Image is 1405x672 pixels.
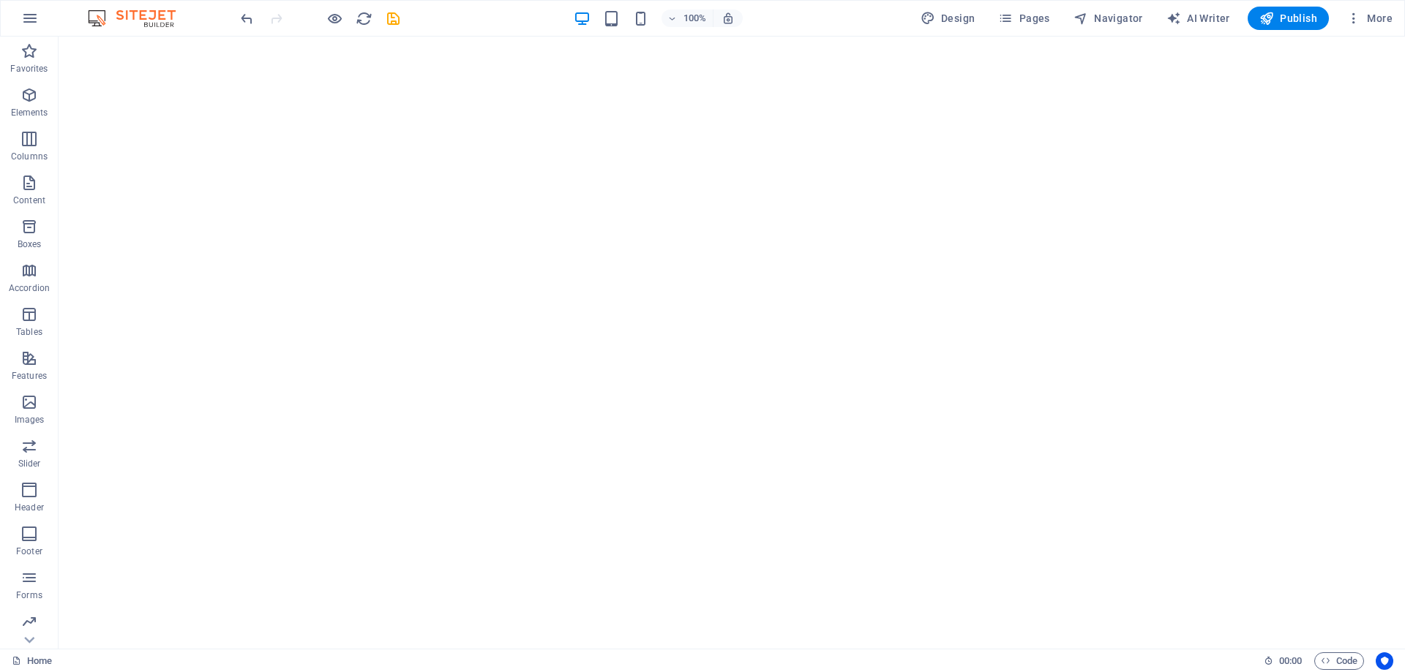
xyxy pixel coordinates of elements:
h6: 100% [683,10,707,27]
p: Accordion [9,282,50,294]
p: Footer [16,545,42,557]
button: reload [355,10,372,27]
span: 00 00 [1279,652,1302,670]
a: Click to cancel selection. Double-click to open Pages [12,652,52,670]
span: Pages [998,11,1049,26]
button: Code [1314,652,1364,670]
button: Pages [992,7,1055,30]
span: AI Writer [1166,11,1230,26]
span: Navigator [1074,11,1143,26]
i: Undo: Delete elements (Ctrl+Z) [239,10,255,27]
span: Design [921,11,975,26]
button: Publish [1248,7,1329,30]
p: Favorites [10,63,48,75]
span: More [1346,11,1393,26]
i: On resize automatically adjust zoom level to fit chosen device. [722,12,735,25]
button: save [384,10,402,27]
button: 100% [662,10,713,27]
button: AI Writer [1161,7,1236,30]
p: Forms [16,589,42,601]
span: : [1289,655,1292,666]
p: Content [13,195,45,206]
p: Elements [11,107,48,118]
div: Design (Ctrl+Alt+Y) [915,7,981,30]
button: Navigator [1068,7,1149,30]
span: Code [1321,652,1357,670]
p: Slider [18,458,41,469]
button: Design [915,7,981,30]
p: Header [15,502,44,513]
p: Features [12,370,47,382]
p: Columns [11,151,48,162]
span: Publish [1259,11,1317,26]
h6: Session time [1264,652,1303,670]
button: More [1341,7,1398,30]
img: Editor Logo [84,10,194,27]
p: Boxes [18,238,42,250]
p: Images [15,414,45,426]
button: Usercentrics [1376,652,1393,670]
i: Reload page [356,10,372,27]
p: Tables [16,326,42,338]
i: Save (Ctrl+S) [385,10,402,27]
button: undo [238,10,255,27]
